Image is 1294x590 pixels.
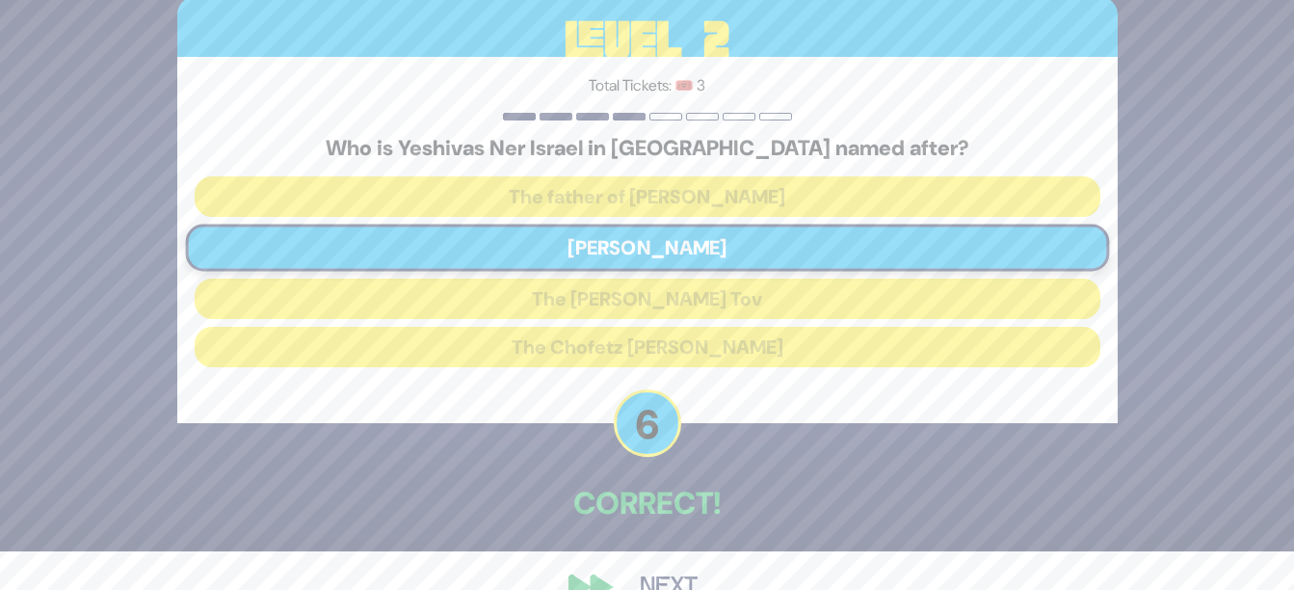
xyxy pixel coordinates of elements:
button: The Chofetz [PERSON_NAME] [195,327,1100,367]
button: The father of [PERSON_NAME] [195,176,1100,217]
p: Correct! [177,480,1118,526]
button: The [PERSON_NAME] Tov [195,279,1100,319]
p: 6 [614,389,681,457]
p: Total Tickets: 🎟️ 3 [195,74,1100,97]
button: [PERSON_NAME] [185,225,1109,272]
h5: Who is Yeshivas Ner Israel in [GEOGRAPHIC_DATA] named after? [195,136,1100,161]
